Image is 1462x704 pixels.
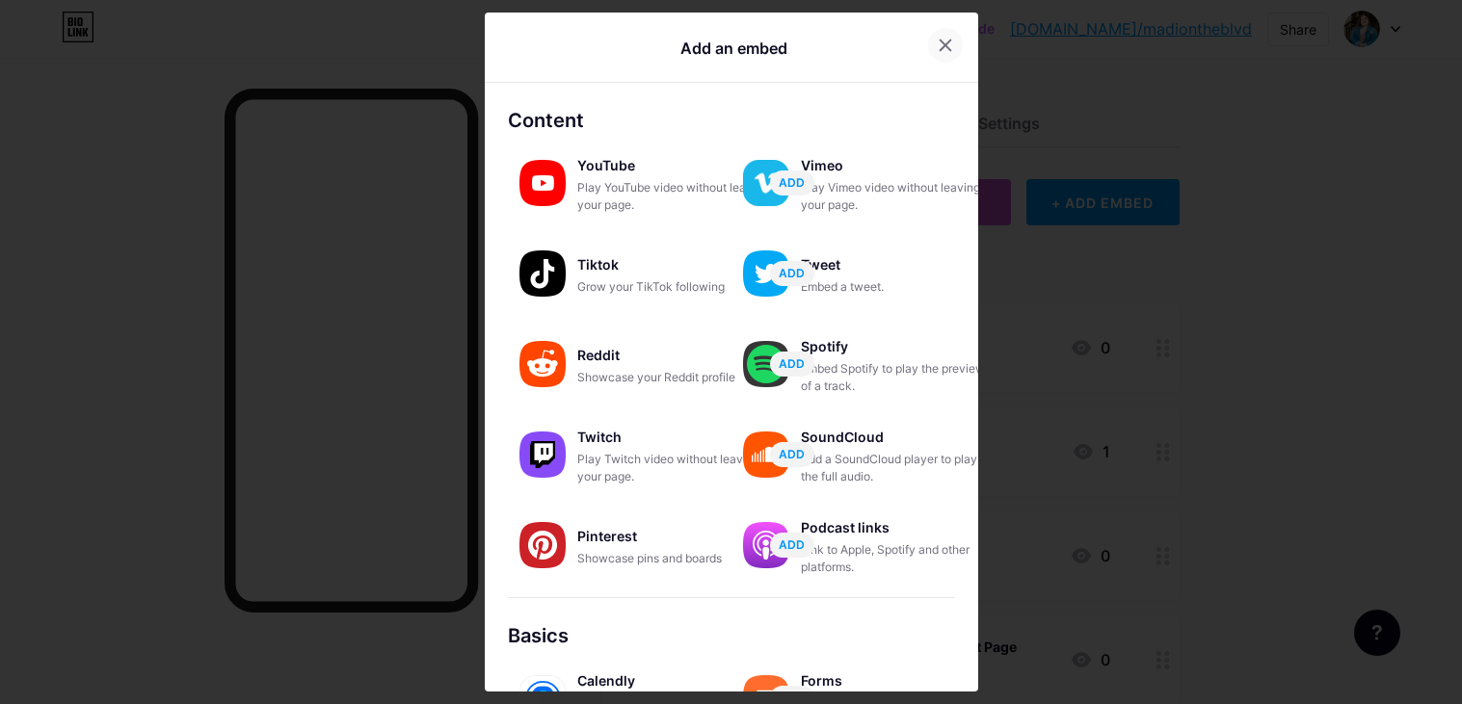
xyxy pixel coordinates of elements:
[743,522,789,568] img: podcastlinks
[770,170,814,196] button: ADD
[743,431,789,478] img: soundcloud
[779,536,805,553] span: ADD
[801,667,994,694] div: Forms
[577,523,770,550] div: Pinterest
[770,533,814,558] button: ADD
[508,621,955,650] div: Basics
[801,360,994,395] div: Embed Spotify to play the preview of a track.
[577,152,770,179] div: YouTube
[508,106,955,135] div: Content
[577,179,770,214] div: Play YouTube video without leaving your page.
[779,265,805,281] span: ADD
[519,160,566,206] img: youtube
[801,179,994,214] div: Play Vimeo video without leaving your page.
[743,341,789,387] img: spotify
[519,250,566,297] img: tiktok
[577,251,770,278] div: Tiktok
[801,251,994,278] div: Tweet
[577,451,770,485] div: Play Twitch video without leaving your page.
[577,369,770,386] div: Showcase your Reddit profile
[770,261,814,286] button: ADD
[577,550,770,567] div: Showcase pins and boards
[801,514,994,541] div: Podcast links
[801,541,994,576] div: Link to Apple, Spotify and other platforms.
[770,352,814,377] button: ADD
[779,355,805,372] span: ADD
[519,522,566,568] img: pinterest
[801,278,994,296] div: Embed a tweet.
[577,424,770,451] div: Twitch
[801,152,994,179] div: Vimeo
[801,424,994,451] div: SoundCloud
[519,431,566,478] img: twitch
[801,451,994,485] div: Add a SoundCloud player to play the full audio.
[577,278,770,296] div: Grow your TikTok following
[770,442,814,467] button: ADD
[743,160,789,206] img: vimeo
[577,667,770,694] div: Calendly
[577,342,770,369] div: Reddit
[519,341,566,387] img: reddit
[801,333,994,360] div: Spotify
[779,174,805,191] span: ADD
[743,250,789,297] img: twitter
[680,37,787,60] div: Add an embed
[779,446,805,462] span: ADD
